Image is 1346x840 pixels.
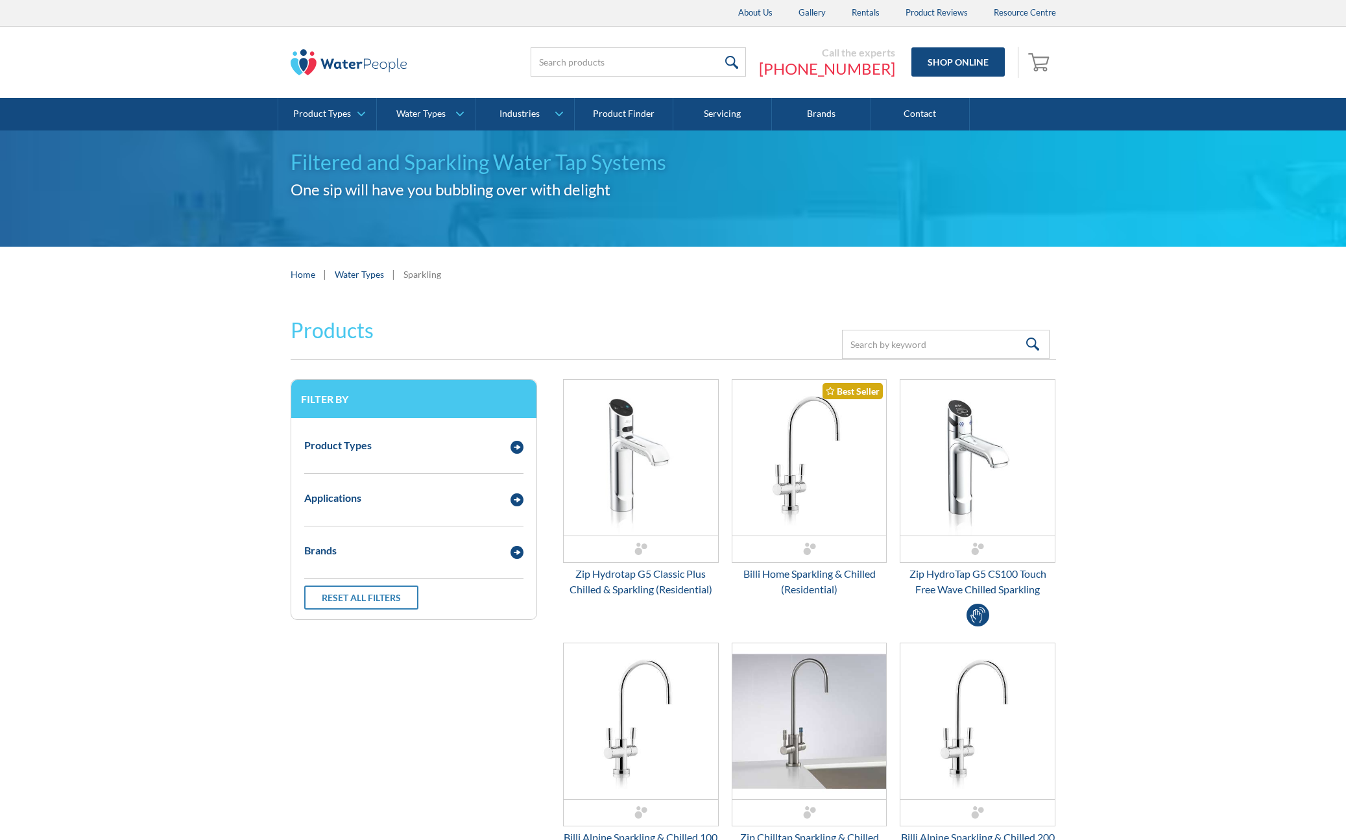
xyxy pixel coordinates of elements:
[911,47,1005,77] a: Shop Online
[304,543,337,558] div: Brands
[304,490,361,506] div: Applications
[732,643,887,799] img: Zip Chilltap Sparkling & Chilled (Residential)
[304,438,372,453] div: Product Types
[900,566,1055,597] div: Zip HydroTap G5 CS100 Touch Free Wave Chilled Sparkling
[335,267,384,281] a: Water Types
[732,380,887,536] img: Billi Home Sparkling & Chilled (Residential)
[871,98,970,130] a: Contact
[900,380,1055,536] img: Zip HydroTap G5 CS100 Touch Free Wave Chilled Sparkling
[291,315,374,346] h2: Products
[823,383,883,399] div: Best Seller
[377,98,475,130] a: Water Types
[575,98,673,130] a: Product Finder
[564,643,718,799] img: Billi Alpine Sparkling & Chilled 100 (Commercial)
[563,379,719,597] a: Zip Hydrotap G5 Classic Plus Chilled & Sparkling (Residential)Zip Hydrotap G5 Classic Plus Chille...
[278,98,376,130] a: Product Types
[301,393,527,405] h3: Filter by
[499,108,540,119] div: Industries
[293,108,351,119] div: Product Types
[291,147,1056,178] h1: Filtered and Sparkling Water Tap Systems
[1028,51,1053,72] img: shopping cart
[391,266,397,282] div: |
[304,586,418,610] a: Reset all filters
[900,379,1055,597] a: Zip HydroTap G5 CS100 Touch Free Wave Chilled Sparkling Zip HydroTap G5 CS100 Touch Free Wave Chi...
[759,46,895,59] div: Call the experts
[732,379,887,597] a: Billi Home Sparkling & Chilled (Residential)Best SellerBilli Home Sparkling & Chilled (Residential)
[759,59,895,79] a: [PHONE_NUMBER]
[673,98,772,130] a: Servicing
[531,47,746,77] input: Search products
[291,267,315,281] a: Home
[732,566,887,597] div: Billi Home Sparkling & Chilled (Residential)
[291,178,1056,201] h2: One sip will have you bubbling over with delight
[564,380,718,536] img: Zip Hydrotap G5 Classic Plus Chilled & Sparkling (Residential)
[291,49,407,75] img: The Water People
[403,267,441,281] div: Sparkling
[842,330,1050,359] input: Search by keyword
[396,108,446,119] div: Water Types
[475,98,573,130] a: Industries
[1025,47,1056,78] a: Open empty cart
[900,643,1055,799] img: Billi Alpine Sparkling & Chilled 200 (Commercial)
[772,98,871,130] a: Brands
[322,266,328,282] div: |
[563,566,719,597] div: Zip Hydrotap G5 Classic Plus Chilled & Sparkling (Residential)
